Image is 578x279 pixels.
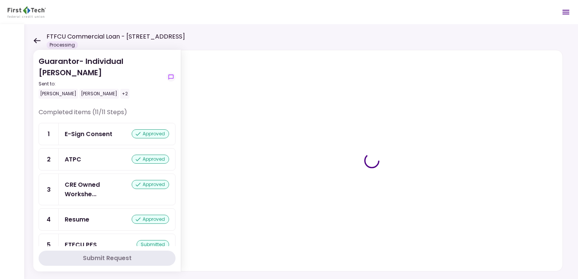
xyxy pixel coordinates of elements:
[47,32,185,41] h1: FTFCU Commercial Loan - [STREET_ADDRESS]
[79,89,119,99] div: [PERSON_NAME]
[39,208,176,231] a: 4Resumeapproved
[132,215,169,224] div: approved
[65,155,81,164] div: ATPC
[39,56,163,99] div: Guarantor- Individual [PERSON_NAME]
[47,41,78,49] div: Processing
[65,180,132,199] div: CRE Owned Worksheet
[39,81,163,87] div: Sent to:
[65,240,97,250] div: FTFCU PFS
[83,254,132,263] div: Submit Request
[557,3,575,21] button: Open menu
[132,129,169,138] div: approved
[39,174,176,205] a: 3CRE Owned Worksheetapproved
[39,234,59,256] div: 5
[132,155,169,164] div: approved
[39,149,59,170] div: 2
[39,108,176,123] div: Completed items (11/11 Steps)
[39,251,176,266] button: Submit Request
[8,6,46,18] img: Partner icon
[39,123,176,145] a: 1E-Sign Consentapproved
[65,215,89,224] div: Resume
[166,73,176,82] button: show-messages
[39,148,176,170] a: 2ATPCapproved
[39,234,176,256] a: 5FTFCU PFSsubmitted
[120,89,129,99] div: +2
[65,129,112,139] div: E-Sign Consent
[132,180,169,189] div: approved
[39,174,59,205] div: 3
[39,123,59,145] div: 1
[39,209,59,230] div: 4
[137,240,169,249] div: submitted
[39,89,78,99] div: [PERSON_NAME]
